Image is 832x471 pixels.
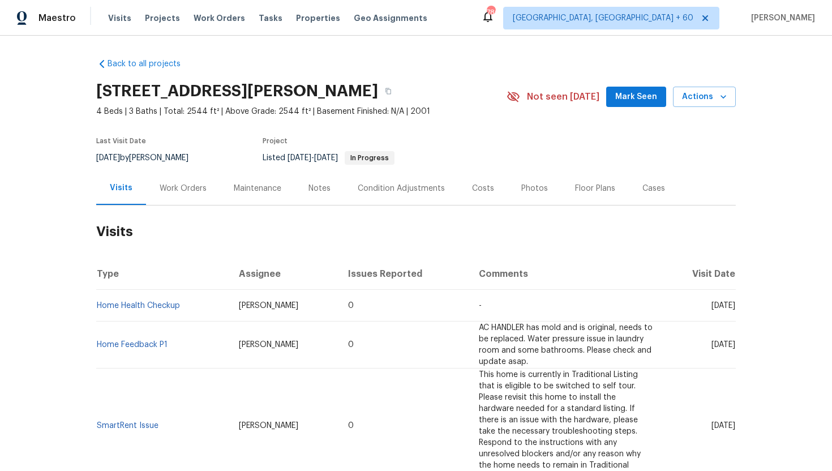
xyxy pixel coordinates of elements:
div: Floor Plans [575,183,615,194]
a: Back to all projects [96,58,205,70]
span: Listed [263,154,394,162]
div: Cases [642,183,665,194]
span: Mark Seen [615,90,657,104]
span: 0 [348,341,354,349]
span: [PERSON_NAME] [239,302,298,310]
span: Projects [145,12,180,24]
span: AC HANDLER has mold and is original, needs to be replaced. Water pressure issue in laundry room a... [479,324,653,366]
th: Type [96,258,230,290]
div: Photos [521,183,548,194]
th: Issues Reported [339,258,469,290]
div: Costs [472,183,494,194]
span: Last Visit Date [96,138,146,144]
h2: [STREET_ADDRESS][PERSON_NAME] [96,85,378,97]
span: Not seen [DATE] [527,91,599,102]
span: [GEOGRAPHIC_DATA], [GEOGRAPHIC_DATA] + 60 [513,12,693,24]
span: [DATE] [288,154,311,162]
span: Geo Assignments [354,12,427,24]
th: Visit Date [662,258,736,290]
span: Properties [296,12,340,24]
span: Visits [108,12,131,24]
span: [PERSON_NAME] [239,422,298,430]
span: - [288,154,338,162]
button: Copy Address [378,81,398,101]
span: 0 [348,422,354,430]
th: Comments [470,258,662,290]
span: Actions [682,90,727,104]
div: Condition Adjustments [358,183,445,194]
a: Home Feedback P1 [97,341,168,349]
div: Visits [110,182,132,194]
span: Maestro [38,12,76,24]
span: [DATE] [711,302,735,310]
div: 786 [487,7,495,18]
div: Notes [308,183,331,194]
a: Home Health Checkup [97,302,180,310]
th: Assignee [230,258,340,290]
span: [DATE] [96,154,120,162]
span: [DATE] [314,154,338,162]
div: by [PERSON_NAME] [96,151,202,165]
span: [DATE] [711,341,735,349]
span: [DATE] [711,422,735,430]
span: Work Orders [194,12,245,24]
a: SmartRent Issue [97,422,158,430]
button: Mark Seen [606,87,666,108]
span: - [479,302,482,310]
span: Project [263,138,288,144]
div: Work Orders [160,183,207,194]
span: 4 Beds | 3 Baths | Total: 2544 ft² | Above Grade: 2544 ft² | Basement Finished: N/A | 2001 [96,106,507,117]
span: [PERSON_NAME] [747,12,815,24]
h2: Visits [96,205,736,258]
span: Tasks [259,14,282,22]
span: In Progress [346,155,393,161]
div: Maintenance [234,183,281,194]
button: Actions [673,87,736,108]
span: 0 [348,302,354,310]
span: [PERSON_NAME] [239,341,298,349]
